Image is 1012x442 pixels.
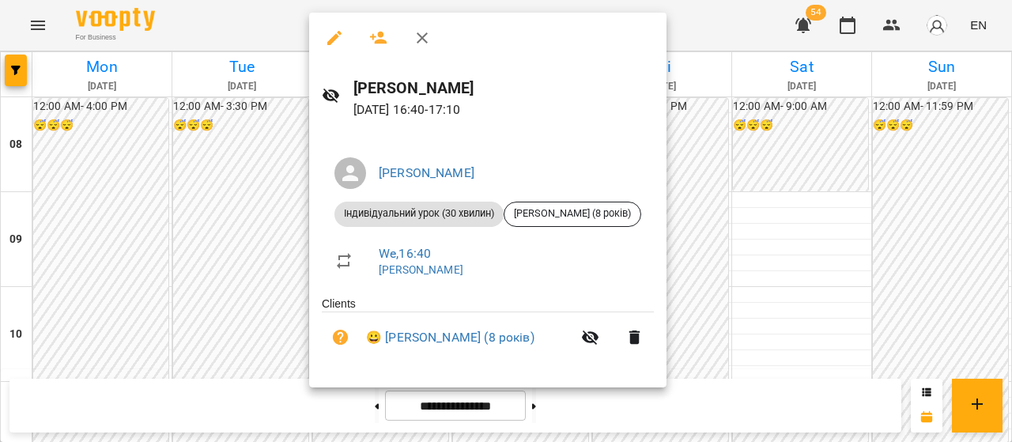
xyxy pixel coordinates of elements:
[379,263,463,276] a: [PERSON_NAME]
[322,296,654,369] ul: Clients
[353,76,654,100] h6: [PERSON_NAME]
[334,206,504,221] span: Індивідуальний урок (30 хвилин)
[504,202,641,227] div: [PERSON_NAME] (8 років)
[353,100,654,119] p: [DATE] 16:40 - 17:10
[504,206,640,221] span: [PERSON_NAME] (8 років)
[379,246,431,261] a: We , 16:40
[366,328,534,347] a: 😀 [PERSON_NAME] (8 років)
[379,165,474,180] a: [PERSON_NAME]
[322,319,360,357] button: Unpaid. Bill the attendance?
